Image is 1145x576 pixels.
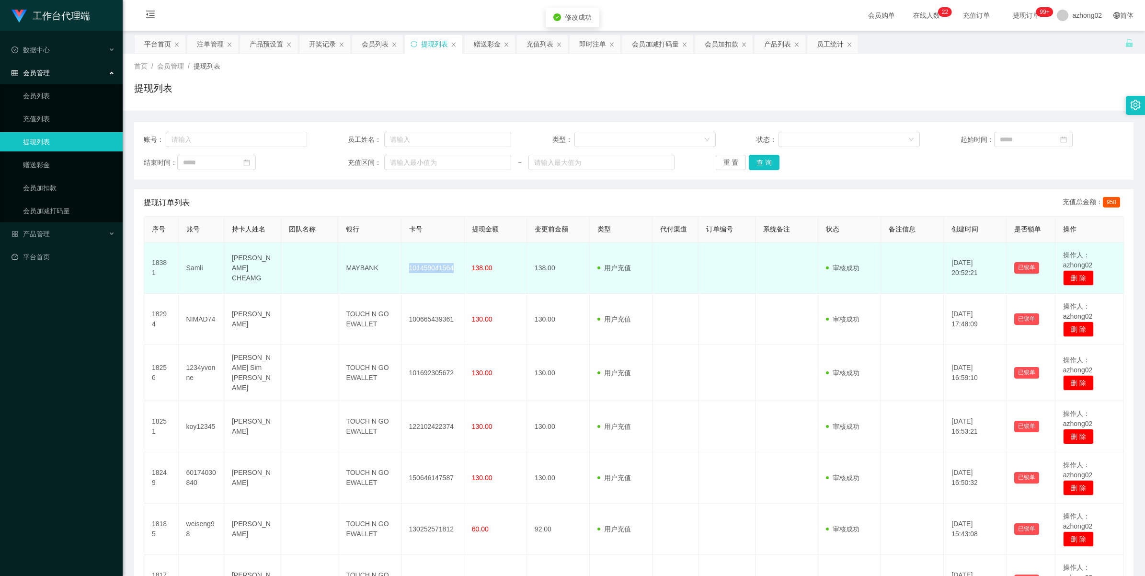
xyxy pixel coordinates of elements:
p: 2 [945,7,948,17]
td: 18251 [144,401,179,452]
i: 图标: close [391,42,397,47]
div: 会员加扣款 [705,35,738,53]
i: 图标: global [1113,12,1120,19]
a: 赠送彩金 [23,155,115,174]
span: 审核成功 [826,315,859,323]
sup: 1001 [1036,7,1053,17]
span: 首页 [134,62,148,70]
td: 130.00 [527,345,590,401]
span: 提现订单列表 [144,197,190,208]
td: 18294 [144,294,179,345]
i: 图标: table [11,69,18,76]
button: 已锁单 [1014,313,1039,325]
span: / [188,62,190,70]
span: 用户充值 [597,369,631,377]
input: 请输入 [384,132,511,147]
span: 审核成功 [826,264,859,272]
span: 代付渠道 [660,225,687,233]
span: 操作人：azhong02 [1063,251,1093,269]
a: 会员加扣款 [23,178,115,197]
td: Samli [179,242,224,294]
td: MAYBANK [338,242,401,294]
span: 变更前金额 [535,225,568,233]
td: [DATE] 15:43:08 [944,504,1007,555]
button: 删 除 [1063,270,1094,286]
span: 审核成功 [826,474,859,482]
td: 18185 [144,504,179,555]
span: 团队名称 [289,225,316,233]
td: [DATE] 16:50:32 [944,452,1007,504]
div: 开奖记录 [309,35,336,53]
div: 会员列表 [362,35,389,53]
td: 130.00 [527,452,590,504]
span: 员工姓名： [348,135,384,145]
td: 138.00 [527,242,590,294]
td: weiseng98 [179,504,224,555]
i: 图标: close [504,42,509,47]
span: 数据中心 [11,46,50,54]
span: 充值订单 [958,12,995,19]
input: 请输入最小值为 [384,155,511,170]
td: 18249 [144,452,179,504]
span: 操作人：azhong02 [1063,410,1093,427]
td: TOUCH N GO EWALLET [338,401,401,452]
span: 用户充值 [597,423,631,430]
span: 提现列表 [194,62,220,70]
button: 删 除 [1063,480,1094,495]
td: 101692305672 [401,345,464,401]
td: [DATE] 16:59:10 [944,345,1007,401]
i: 图标: close [847,42,852,47]
i: 图标: check-circle-o [11,46,18,53]
td: 122102422374 [401,401,464,452]
button: 已锁单 [1014,421,1039,432]
span: 用户充值 [597,264,631,272]
span: 产品管理 [11,230,50,238]
td: [PERSON_NAME] [224,401,281,452]
td: TOUCH N GO EWALLET [338,294,401,345]
span: 是否锁单 [1014,225,1041,233]
span: 创建时间 [951,225,978,233]
span: 类型 [597,225,611,233]
i: 图标: close [451,42,457,47]
i: 图标: down [704,137,710,143]
span: 卡号 [409,225,423,233]
a: 图标: dashboard平台首页 [11,247,115,266]
td: 150646147587 [401,452,464,504]
span: 订单编号 [706,225,733,233]
i: 图标: close [339,42,344,47]
h1: 工作台代理端 [33,0,90,31]
button: 重 置 [716,155,746,170]
i: 图标: close [682,42,687,47]
span: 充值区间： [348,158,384,168]
span: 138.00 [472,264,492,272]
div: 员工统计 [817,35,844,53]
button: 已锁单 [1014,523,1039,535]
span: 130.00 [472,315,492,323]
span: 操作 [1063,225,1076,233]
span: 审核成功 [826,423,859,430]
button: 查 询 [749,155,779,170]
input: 请输入 [166,132,307,147]
button: 已锁单 [1014,472,1039,484]
div: 平台首页 [144,35,171,53]
span: 账号： [144,135,166,145]
button: 已锁单 [1014,262,1039,274]
i: 图标: close [286,42,292,47]
i: 图标: appstore-o [11,230,18,237]
td: 130.00 [527,294,590,345]
td: koy12345 [179,401,224,452]
a: 工作台代理端 [11,12,90,19]
span: / [151,62,153,70]
td: 60174030840 [179,452,224,504]
p: 2 [942,7,945,17]
span: 在线人数 [908,12,945,19]
div: 充值列表 [527,35,553,53]
div: 即时注单 [579,35,606,53]
td: [DATE] 20:52:21 [944,242,1007,294]
a: 会员加减打码量 [23,201,115,220]
span: 银行 [346,225,359,233]
span: 会员管理 [11,69,50,77]
i: 图标: close [741,42,747,47]
div: 注单管理 [197,35,224,53]
td: 130.00 [527,401,590,452]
